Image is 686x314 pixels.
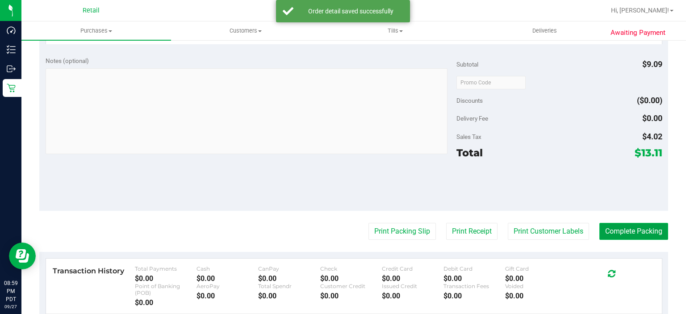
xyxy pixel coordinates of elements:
[382,292,443,300] div: $0.00
[443,283,505,289] div: Transaction Fees
[258,283,320,289] div: Total Spendr
[258,265,320,272] div: CanPay
[4,279,17,303] p: 08:59 PM PDT
[635,147,662,159] span: $13.11
[298,7,403,16] div: Order detail saved successfully
[456,147,483,159] span: Total
[258,274,320,283] div: $0.00
[642,59,662,69] span: $9.09
[197,265,258,272] div: Cash
[642,113,662,123] span: $0.00
[456,61,478,68] span: Subtotal
[470,21,619,40] a: Deliveries
[7,45,16,54] inline-svg: Inventory
[321,27,470,35] span: Tills
[505,274,567,283] div: $0.00
[135,265,197,272] div: Total Payments
[197,292,258,300] div: $0.00
[382,283,443,289] div: Issued Credit
[456,76,526,89] input: Promo Code
[637,96,662,105] span: ($0.00)
[368,223,436,240] button: Print Packing Slip
[505,265,567,272] div: Gift Card
[171,21,321,40] a: Customers
[642,132,662,141] span: $4.02
[456,133,481,140] span: Sales Tax
[456,92,483,109] span: Discounts
[7,84,16,92] inline-svg: Retail
[7,64,16,73] inline-svg: Outbound
[443,265,505,272] div: Debit Card
[320,283,382,289] div: Customer Credit
[320,292,382,300] div: $0.00
[382,265,443,272] div: Credit Card
[456,115,488,122] span: Delivery Fee
[258,292,320,300] div: $0.00
[320,265,382,272] div: Check
[505,292,567,300] div: $0.00
[446,223,498,240] button: Print Receipt
[321,21,470,40] a: Tills
[135,283,197,296] div: Point of Banking (POB)
[197,283,258,289] div: AeroPay
[599,223,668,240] button: Complete Packing
[83,7,100,14] span: Retail
[508,223,589,240] button: Print Customer Labels
[171,27,320,35] span: Customers
[320,274,382,283] div: $0.00
[443,292,505,300] div: $0.00
[135,274,197,283] div: $0.00
[7,26,16,35] inline-svg: Dashboard
[21,27,171,35] span: Purchases
[4,303,17,310] p: 09/27
[135,298,197,307] div: $0.00
[197,274,258,283] div: $0.00
[611,28,665,38] span: Awaiting Payment
[505,283,567,289] div: Voided
[46,57,89,64] span: Notes (optional)
[9,243,36,269] iframe: Resource center
[443,274,505,283] div: $0.00
[520,27,569,35] span: Deliveries
[382,274,443,283] div: $0.00
[611,7,669,14] span: Hi, [PERSON_NAME]!
[21,21,171,40] a: Purchases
